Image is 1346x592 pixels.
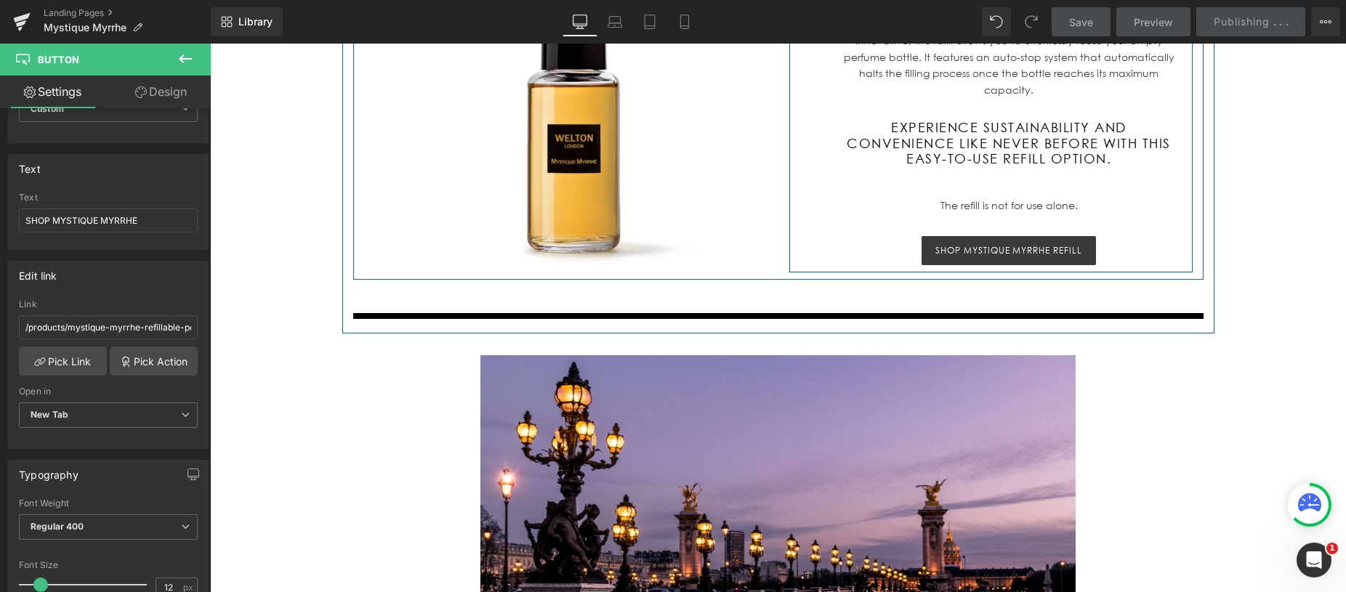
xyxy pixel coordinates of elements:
a: Mobile [667,7,702,36]
a: SHOP MYSTIQUE MYRRHE REFILL [712,192,886,222]
span: Library [238,15,273,28]
div: Font Size [19,560,198,570]
span: Save [1069,15,1093,30]
a: Pick Link [19,346,107,376]
span: Mystique Myrrhe [44,22,126,33]
a: Pick Action [110,346,198,376]
iframe: Intercom live chat [1297,543,1331,577]
div: The refill is not for use alone. [626,154,972,170]
a: Landing Pages [44,7,211,19]
div: Open in [19,386,198,397]
b: New Tab [31,409,68,420]
button: Undo [982,7,1011,36]
div: Text [19,192,198,203]
a: Tablet [632,7,667,36]
b: Custom [31,103,64,115]
span: Button [38,54,79,65]
div: Typography [19,461,78,481]
a: Preview [1116,7,1190,36]
div: Edit link [19,261,57,282]
button: More [1311,7,1340,36]
h2: Experience sustainability and convenience like never before with this easy-to-use refill option. [626,76,972,123]
div: Text [19,155,41,175]
button: Redo [1017,7,1046,36]
b: Regular 400 [31,521,84,532]
div: Link [19,299,198,309]
span: 1 [1326,543,1338,554]
a: Design [108,76,214,108]
span: px [183,583,196,592]
a: Desktop [563,7,597,36]
span: SHOP MYSTIQUE MYRRHE REFILL [725,200,872,214]
input: https://your-shop.myshopify.com [19,315,198,339]
div: Font Weight [19,498,198,508]
a: Laptop [597,7,632,36]
span: Preview [1134,15,1173,30]
a: New Library [211,7,283,36]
